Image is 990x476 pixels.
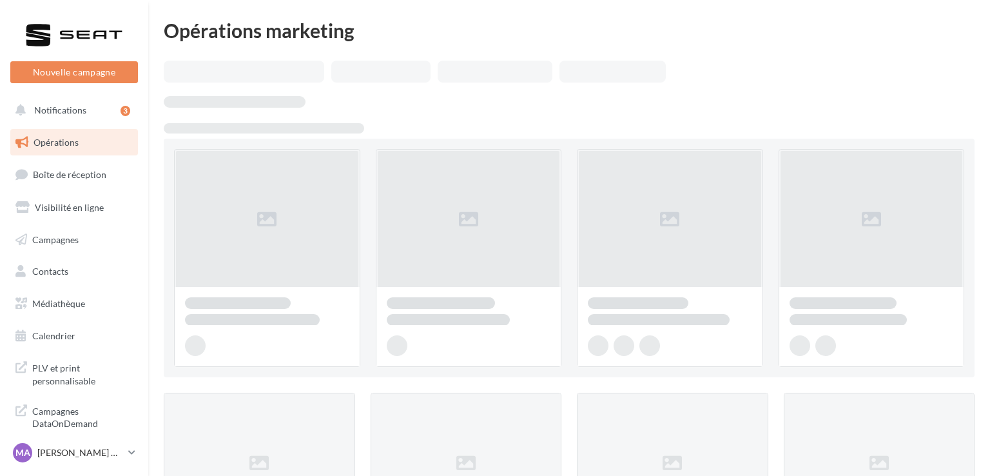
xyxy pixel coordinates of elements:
[32,233,79,244] span: Campagnes
[164,21,975,40] div: Opérations marketing
[8,226,141,253] a: Campagnes
[37,446,123,459] p: [PERSON_NAME] CANALES
[34,104,86,115] span: Notifications
[15,446,30,459] span: MA
[35,202,104,213] span: Visibilité en ligne
[8,97,135,124] button: Notifications 3
[8,354,141,392] a: PLV et print personnalisable
[32,359,133,387] span: PLV et print personnalisable
[33,169,106,180] span: Boîte de réception
[8,194,141,221] a: Visibilité en ligne
[34,137,79,148] span: Opérations
[8,290,141,317] a: Médiathèque
[32,402,133,430] span: Campagnes DataOnDemand
[8,129,141,156] a: Opérations
[32,298,85,309] span: Médiathèque
[32,330,75,341] span: Calendrier
[8,322,141,350] a: Calendrier
[121,106,130,116] div: 3
[32,266,68,277] span: Contacts
[8,161,141,188] a: Boîte de réception
[10,61,138,83] button: Nouvelle campagne
[8,258,141,285] a: Contacts
[10,441,138,465] a: MA [PERSON_NAME] CANALES
[8,397,141,435] a: Campagnes DataOnDemand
